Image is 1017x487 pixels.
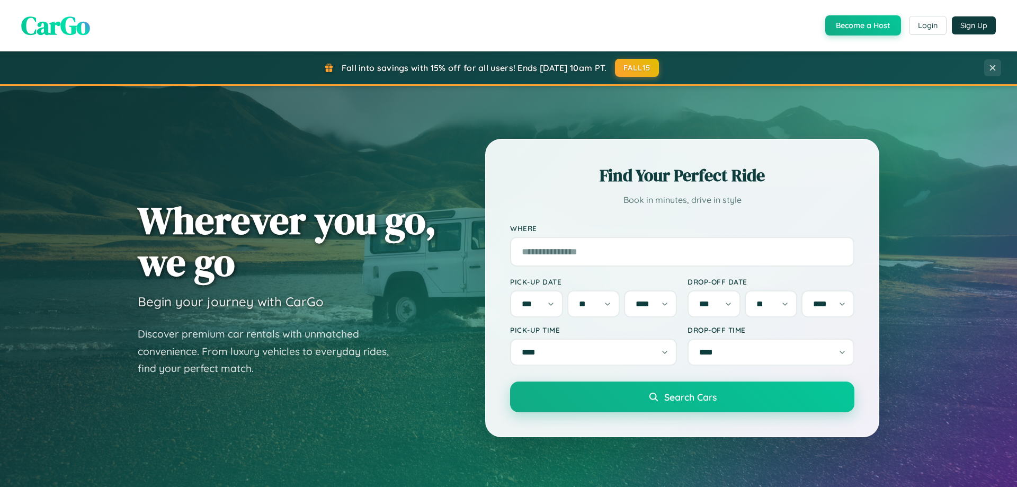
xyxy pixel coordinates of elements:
span: Fall into savings with 15% off for all users! Ends [DATE] 10am PT. [342,63,607,73]
button: Login [909,16,947,35]
button: FALL15 [615,59,659,77]
span: Search Cars [664,391,717,403]
label: Pick-up Time [510,325,677,334]
button: Become a Host [825,15,901,36]
h2: Find Your Perfect Ride [510,164,854,187]
h1: Wherever you go, we go [138,199,436,283]
label: Drop-off Time [688,325,854,334]
button: Search Cars [510,382,854,412]
p: Book in minutes, drive in style [510,192,854,208]
span: CarGo [21,8,90,43]
p: Discover premium car rentals with unmatched convenience. From luxury vehicles to everyday rides, ... [138,325,403,377]
button: Sign Up [952,16,996,34]
h3: Begin your journey with CarGo [138,294,324,309]
label: Pick-up Date [510,277,677,286]
label: Where [510,224,854,233]
label: Drop-off Date [688,277,854,286]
